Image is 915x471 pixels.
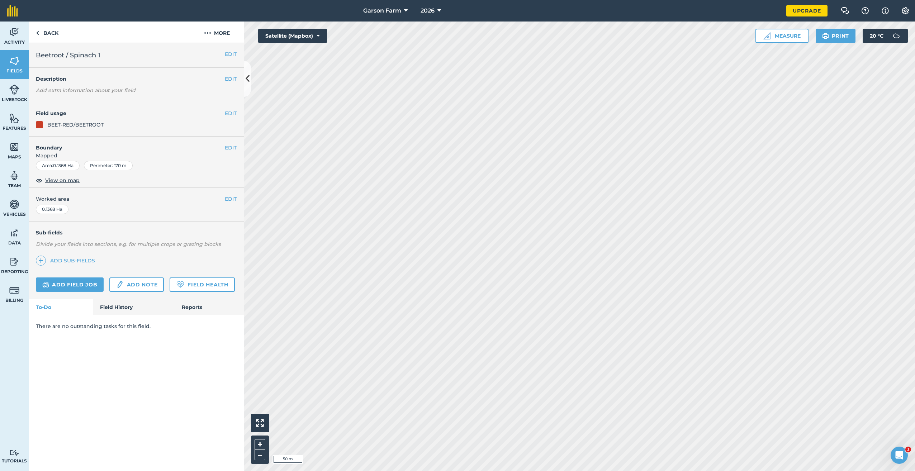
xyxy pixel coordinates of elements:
span: Mapped [29,152,244,160]
button: EDIT [225,109,237,117]
img: Two speech bubbles overlapping with the left bubble in the forefront [841,7,849,14]
img: svg+xml;base64,PD94bWwgdmVyc2lvbj0iMS4wIiBlbmNvZGluZz0idXRmLTgiPz4KPCEtLSBHZW5lcmF0b3I6IEFkb2JlIE... [9,256,19,267]
div: Perimeter : 170 m [84,161,133,170]
button: Print [816,29,856,43]
em: Divide your fields into sections, e.g. for multiple crops or grazing blocks [36,241,221,247]
img: svg+xml;base64,PD94bWwgdmVyc2lvbj0iMS4wIiBlbmNvZGluZz0idXRmLTgiPz4KPCEtLSBHZW5lcmF0b3I6IEFkb2JlIE... [9,228,19,238]
a: Back [29,22,66,43]
img: svg+xml;base64,PHN2ZyB4bWxucz0iaHR0cDovL3d3dy53My5vcmcvMjAwMC9zdmciIHdpZHRoPSI1NiIgaGVpZ2h0PSI2MC... [9,142,19,152]
button: Satellite (Mapbox) [258,29,327,43]
img: svg+xml;base64,PD94bWwgdmVyc2lvbj0iMS4wIiBlbmNvZGluZz0idXRmLTgiPz4KPCEtLSBHZW5lcmF0b3I6IEFkb2JlIE... [9,27,19,38]
img: svg+xml;base64,PD94bWwgdmVyc2lvbj0iMS4wIiBlbmNvZGluZz0idXRmLTgiPz4KPCEtLSBHZW5lcmF0b3I6IEFkb2JlIE... [9,170,19,181]
iframe: Intercom live chat [891,447,908,464]
img: fieldmargin Logo [7,5,18,16]
span: Worked area [36,195,237,203]
img: svg+xml;base64,PD94bWwgdmVyc2lvbj0iMS4wIiBlbmNvZGluZz0idXRmLTgiPz4KPCEtLSBHZW5lcmF0b3I6IEFkb2JlIE... [889,29,904,43]
a: Add note [109,277,164,292]
span: Garson Farm [363,6,401,15]
h4: Field usage [36,109,225,117]
button: View on map [36,176,80,185]
a: Add field job [36,277,104,292]
a: Field Health [170,277,234,292]
button: Measure [755,29,809,43]
a: To-Do [29,299,93,315]
button: EDIT [225,50,237,58]
img: Four arrows, one pointing top left, one top right, one bottom right and the last bottom left [256,419,264,427]
button: EDIT [225,75,237,83]
div: 0.1368 Ha [36,205,68,214]
button: EDIT [225,195,237,203]
button: + [255,439,265,450]
em: Add extra information about your field [36,87,136,94]
img: svg+xml;base64,PHN2ZyB4bWxucz0iaHR0cDovL3d3dy53My5vcmcvMjAwMC9zdmciIHdpZHRoPSIxNyIgaGVpZ2h0PSIxNy... [882,6,889,15]
img: svg+xml;base64,PHN2ZyB4bWxucz0iaHR0cDovL3d3dy53My5vcmcvMjAwMC9zdmciIHdpZHRoPSI1NiIgaGVpZ2h0PSI2MC... [9,113,19,124]
span: 20 ° C [870,29,883,43]
a: Upgrade [786,5,828,16]
img: svg+xml;base64,PHN2ZyB4bWxucz0iaHR0cDovL3d3dy53My5vcmcvMjAwMC9zdmciIHdpZHRoPSI1NiIgaGVpZ2h0PSI2MC... [9,56,19,66]
img: Ruler icon [763,32,771,39]
img: svg+xml;base64,PHN2ZyB4bWxucz0iaHR0cDovL3d3dy53My5vcmcvMjAwMC9zdmciIHdpZHRoPSIxOCIgaGVpZ2h0PSIyNC... [36,176,42,185]
a: Field History [93,299,174,315]
img: svg+xml;base64,PHN2ZyB4bWxucz0iaHR0cDovL3d3dy53My5vcmcvMjAwMC9zdmciIHdpZHRoPSIyMCIgaGVpZ2h0PSIyNC... [204,29,211,37]
span: 1 [905,447,911,452]
img: svg+xml;base64,PHN2ZyB4bWxucz0iaHR0cDovL3d3dy53My5vcmcvMjAwMC9zdmciIHdpZHRoPSI5IiBoZWlnaHQ9IjI0Ii... [36,29,39,37]
button: 20 °C [863,29,908,43]
button: – [255,450,265,460]
img: svg+xml;base64,PD94bWwgdmVyc2lvbj0iMS4wIiBlbmNvZGluZz0idXRmLTgiPz4KPCEtLSBHZW5lcmF0b3I6IEFkb2JlIE... [9,449,19,456]
span: View on map [45,176,80,184]
span: 2026 [421,6,435,15]
h4: Description [36,75,237,83]
img: svg+xml;base64,PHN2ZyB4bWxucz0iaHR0cDovL3d3dy53My5vcmcvMjAwMC9zdmciIHdpZHRoPSIxNCIgaGVpZ2h0PSIyNC... [38,256,43,265]
div: Area : 0.1368 Ha [36,161,80,170]
img: svg+xml;base64,PD94bWwgdmVyc2lvbj0iMS4wIiBlbmNvZGluZz0idXRmLTgiPz4KPCEtLSBHZW5lcmF0b3I6IEFkb2JlIE... [9,285,19,296]
p: There are no outstanding tasks for this field. [36,322,237,330]
img: svg+xml;base64,PD94bWwgdmVyc2lvbj0iMS4wIiBlbmNvZGluZz0idXRmLTgiPz4KPCEtLSBHZW5lcmF0b3I6IEFkb2JlIE... [9,199,19,210]
div: BEET-RED/BEETROOT [47,121,104,129]
img: svg+xml;base64,PD94bWwgdmVyc2lvbj0iMS4wIiBlbmNvZGluZz0idXRmLTgiPz4KPCEtLSBHZW5lcmF0b3I6IEFkb2JlIE... [42,280,49,289]
img: svg+xml;base64,PD94bWwgdmVyc2lvbj0iMS4wIiBlbmNvZGluZz0idXRmLTgiPz4KPCEtLSBHZW5lcmF0b3I6IEFkb2JlIE... [9,84,19,95]
button: EDIT [225,144,237,152]
a: Reports [175,299,244,315]
img: A cog icon [901,7,910,14]
span: Beetroot / Spinach 1 [36,50,100,60]
button: More [190,22,244,43]
h4: Boundary [29,137,225,152]
img: svg+xml;base64,PHN2ZyB4bWxucz0iaHR0cDovL3d3dy53My5vcmcvMjAwMC9zdmciIHdpZHRoPSIxOSIgaGVpZ2h0PSIyNC... [822,32,829,40]
img: svg+xml;base64,PD94bWwgdmVyc2lvbj0iMS4wIiBlbmNvZGluZz0idXRmLTgiPz4KPCEtLSBHZW5lcmF0b3I6IEFkb2JlIE... [116,280,124,289]
a: Add sub-fields [36,256,98,266]
img: A question mark icon [861,7,869,14]
h4: Sub-fields [29,229,244,237]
